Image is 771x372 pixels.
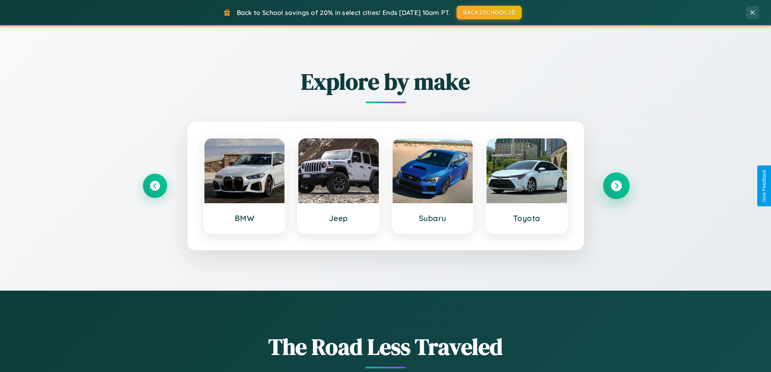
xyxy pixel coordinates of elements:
[306,213,371,223] h3: Jeep
[143,66,629,97] h2: Explore by make
[495,213,559,223] h3: Toyota
[761,170,767,202] div: Give Feedback
[457,6,522,19] button: BACK2SCHOOL20
[143,331,629,362] h1: The Road Less Traveled
[212,213,277,223] h3: BMW
[401,213,465,223] h3: Subaru
[237,9,450,17] span: Back to School savings of 20% in select cities! Ends [DATE] 10am PT.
